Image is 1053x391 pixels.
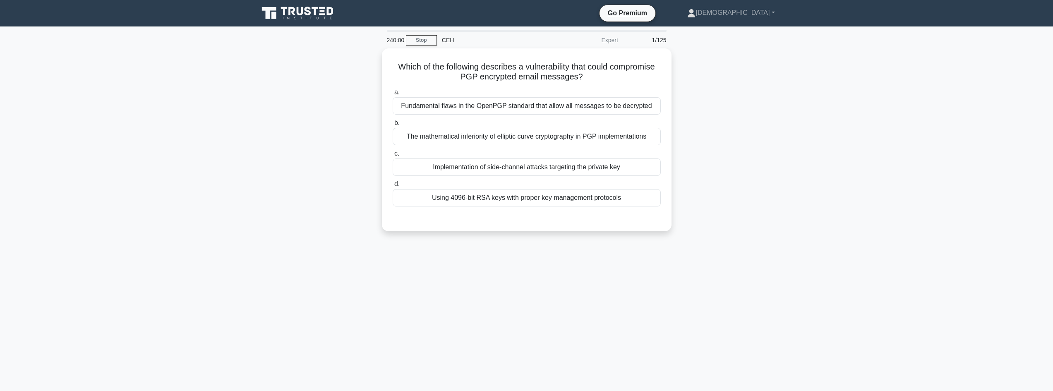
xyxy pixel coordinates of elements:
span: d. [394,180,400,187]
div: Using 4096-bit RSA keys with proper key management protocols [393,189,661,206]
a: [DEMOGRAPHIC_DATA] [667,5,794,21]
span: a. [394,89,400,96]
div: Fundamental flaws in the OpenPGP standard that allow all messages to be decrypted [393,97,661,115]
div: 1/125 [623,32,672,48]
a: Stop [406,35,437,46]
div: The mathematical inferiority of elliptic curve cryptography in PGP implementations [393,128,661,145]
span: c. [394,150,399,157]
span: b. [394,119,400,126]
a: Go Premium [603,8,652,18]
div: CEH [437,32,551,48]
div: Expert [551,32,623,48]
div: Implementation of side-channel attacks targeting the private key [393,158,661,176]
div: 240:00 [382,32,406,48]
h5: Which of the following describes a vulnerability that could compromise PGP encrypted email messages? [392,62,662,82]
